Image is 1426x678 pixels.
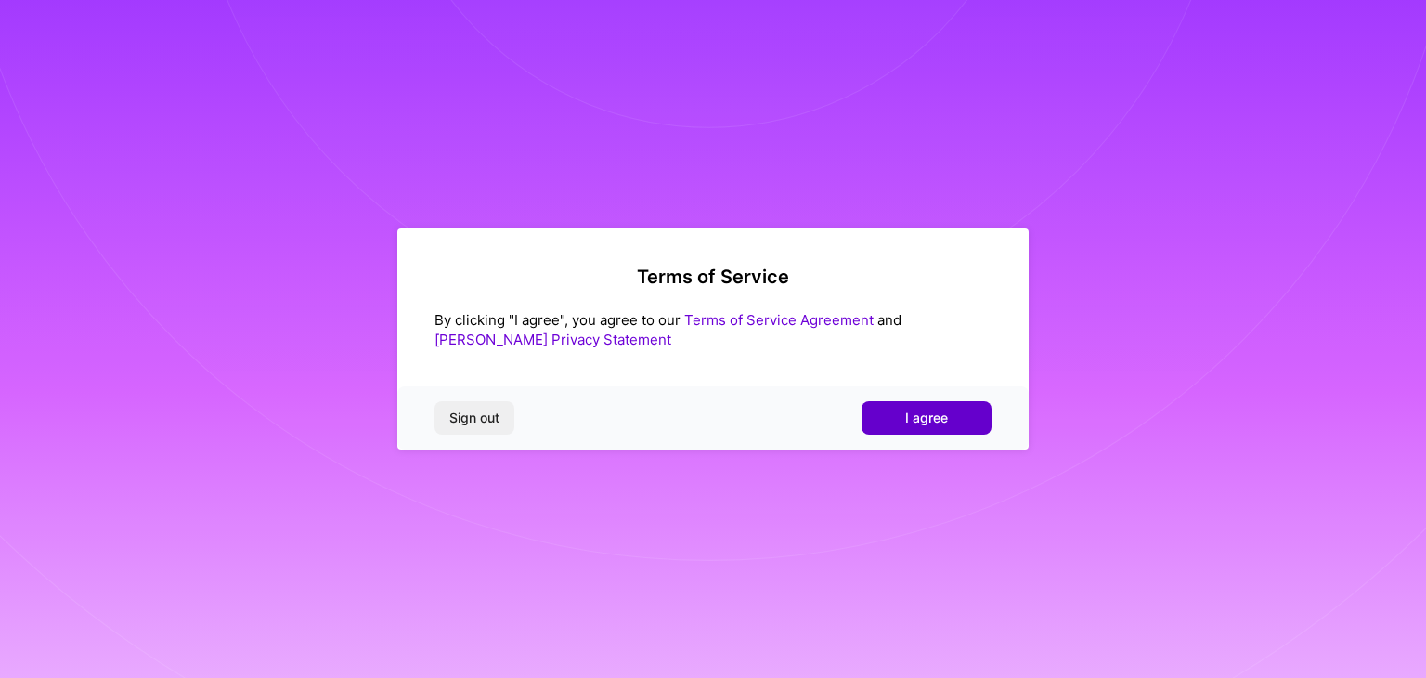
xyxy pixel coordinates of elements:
h2: Terms of Service [434,266,992,288]
a: Terms of Service Agreement [684,311,874,329]
button: Sign out [434,401,514,435]
div: By clicking "I agree", you agree to our and [434,310,992,349]
span: Sign out [449,409,499,427]
button: I agree [862,401,992,435]
span: I agree [905,409,948,427]
a: [PERSON_NAME] Privacy Statement [434,331,671,348]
